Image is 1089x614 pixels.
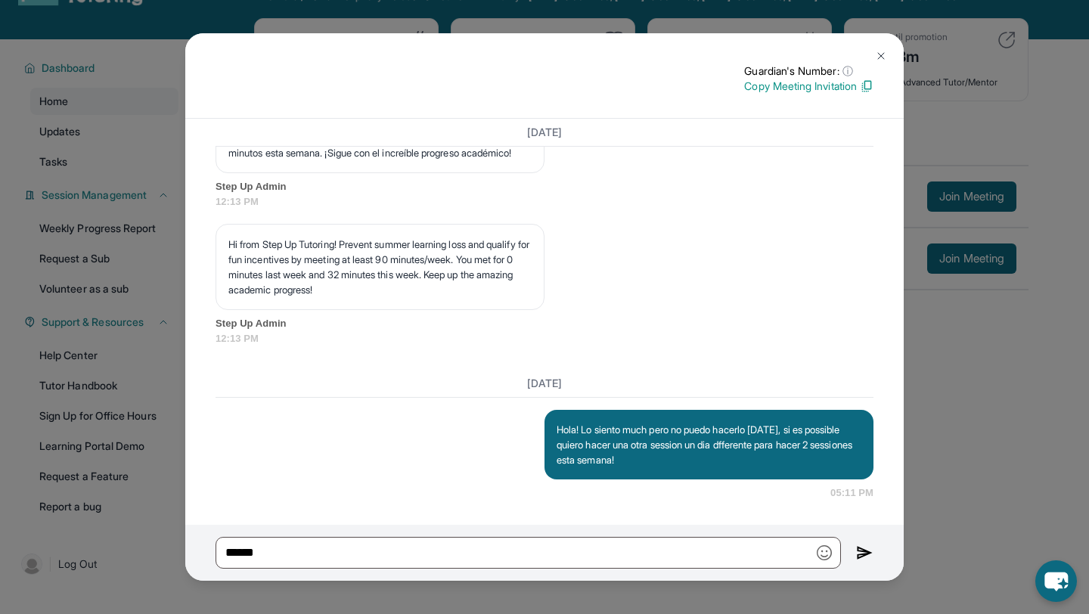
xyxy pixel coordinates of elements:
p: Hi from Step Up Tutoring! Prevent summer learning loss and qualify for fun incentives by meeting ... [228,237,532,297]
h3: [DATE] [216,125,873,140]
img: Emoji [817,545,832,560]
img: Copy Icon [860,79,873,93]
button: chat-button [1035,560,1077,602]
span: 12:13 PM [216,331,873,346]
span: Step Up Admin [216,316,873,331]
span: ⓘ [842,64,853,79]
p: Hola! Lo siento much pero no puedo hacerlo [DATE], si es possible quiero hacer una otra session u... [557,422,861,467]
img: Close Icon [875,50,887,62]
span: Step Up Admin [216,179,873,194]
span: 12:13 PM [216,194,873,209]
img: Send icon [856,544,873,562]
span: 05:11 PM [830,485,873,501]
p: Copy Meeting Invitation [744,79,873,94]
p: Guardian's Number: [744,64,873,79]
h3: [DATE] [216,376,873,391]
